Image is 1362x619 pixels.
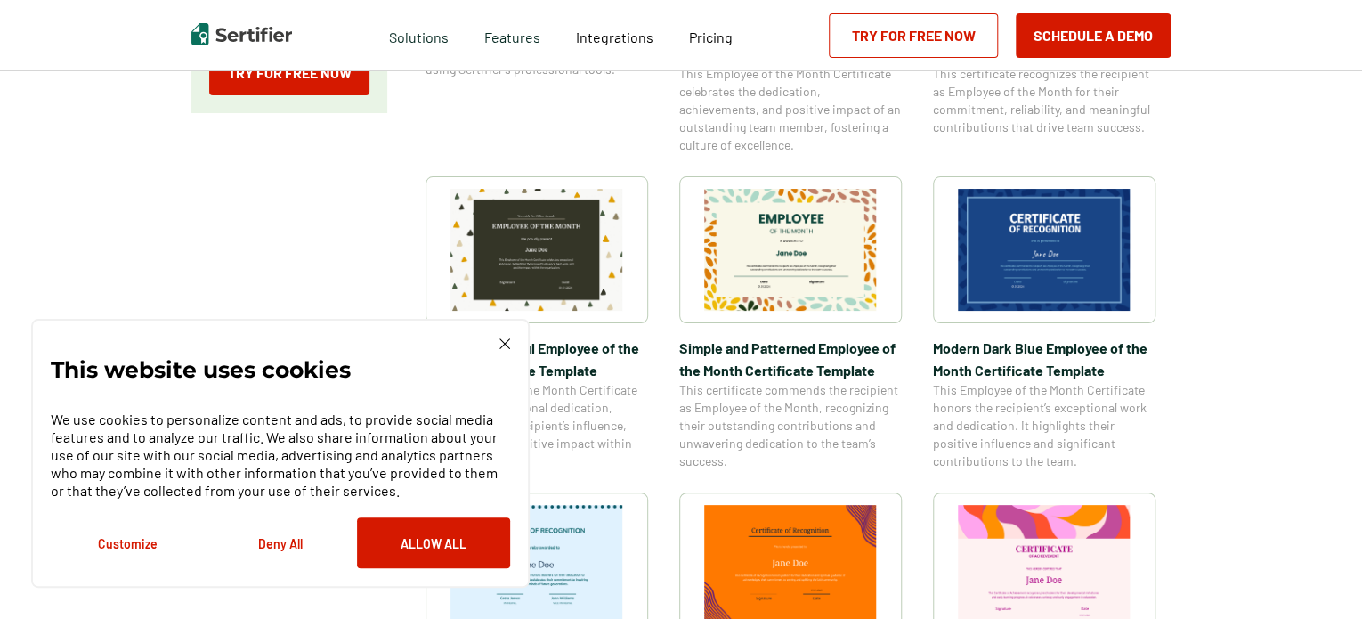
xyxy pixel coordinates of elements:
[679,337,902,381] span: Simple and Patterned Employee of the Month Certificate Template
[958,189,1131,311] img: Modern Dark Blue Employee of the Month Certificate Template
[389,24,449,46] span: Solutions
[679,176,902,470] a: Simple and Patterned Employee of the Month Certificate TemplateSimple and Patterned Employee of t...
[51,411,510,500] p: We use cookies to personalize content and ads, to provide social media features and to analyze ou...
[484,24,540,46] span: Features
[209,51,369,95] a: Try for Free Now
[426,176,648,470] a: Simple & Colorful Employee of the Month Certificate TemplateSimple & Colorful Employee of the Mon...
[51,361,351,379] p: This website uses cookies
[426,381,648,470] span: This Employee of the Month Certificate celebrates exceptional dedication, highlighting the recipi...
[450,189,623,311] img: Simple & Colorful Employee of the Month Certificate Template
[933,381,1155,470] span: This Employee of the Month Certificate honors the recipient’s exceptional work and dedication. It...
[1016,13,1171,58] button: Schedule a Demo
[576,24,653,46] a: Integrations
[204,517,357,568] button: Deny All
[191,23,292,45] img: Sertifier | Digital Credentialing Platform
[1273,533,1362,619] iframe: Chat Widget
[576,29,653,45] span: Integrations
[689,29,733,45] span: Pricing
[357,517,510,568] button: Allow All
[933,337,1155,381] span: Modern Dark Blue Employee of the Month Certificate Template
[679,381,902,470] span: This certificate commends the recipient as Employee of the Month, recognizing their outstanding c...
[689,24,733,46] a: Pricing
[829,13,998,58] a: Try for Free Now
[704,189,877,311] img: Simple and Patterned Employee of the Month Certificate Template
[51,517,204,568] button: Customize
[933,65,1155,136] span: This certificate recognizes the recipient as Employee of the Month for their commitment, reliabil...
[499,338,510,349] img: Cookie Popup Close
[426,337,648,381] span: Simple & Colorful Employee of the Month Certificate Template
[679,65,902,154] span: This Employee of the Month Certificate celebrates the dedication, achievements, and positive impa...
[933,176,1155,470] a: Modern Dark Blue Employee of the Month Certificate TemplateModern Dark Blue Employee of the Month...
